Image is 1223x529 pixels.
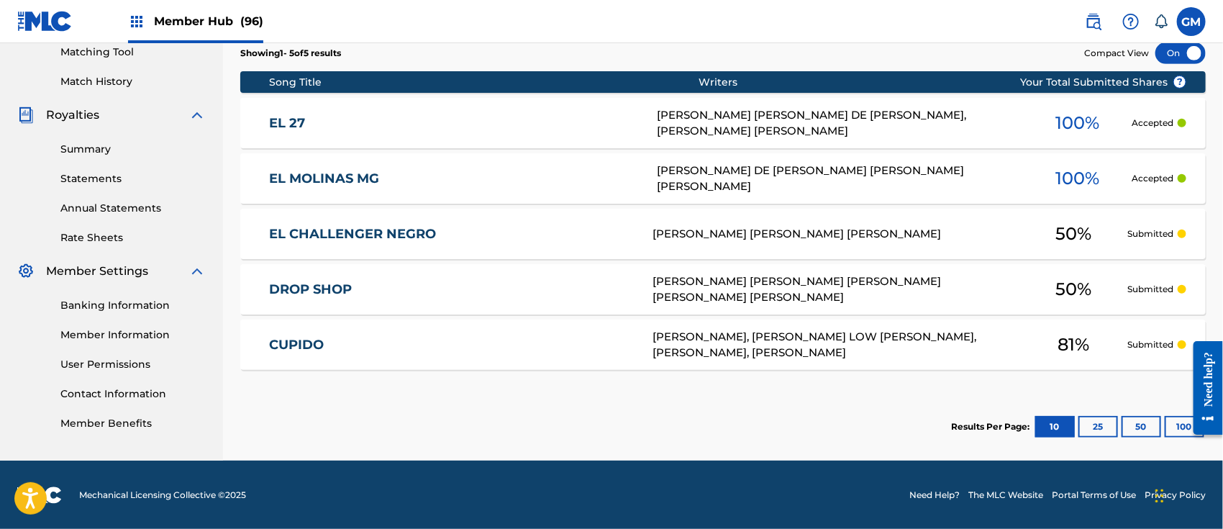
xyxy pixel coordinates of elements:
span: Royalties [46,107,99,124]
div: Notifications [1154,14,1168,29]
a: Rate Sheets [60,230,206,245]
img: logo [17,487,62,504]
div: [PERSON_NAME] [PERSON_NAME] [PERSON_NAME] [PERSON_NAME] [PERSON_NAME] [653,273,1019,306]
a: Annual Statements [60,201,206,216]
span: Compact View [1084,47,1149,60]
div: Help [1117,7,1145,36]
a: EL 27 [269,115,637,132]
p: Accepted [1132,172,1173,185]
a: The MLC Website [968,489,1043,502]
a: Privacy Policy [1145,489,1206,502]
div: Song Title [269,75,699,90]
img: Top Rightsholders [128,13,145,30]
div: Writers [699,75,1065,90]
iframe: Chat Widget [1151,460,1223,529]
span: 81 % [1058,332,1089,358]
img: Royalties [17,107,35,124]
img: help [1122,13,1140,30]
p: Submitted [1127,227,1173,240]
a: Member Information [60,327,206,343]
p: Results Per Page: [951,420,1033,433]
span: 100 % [1056,110,1100,136]
img: Member Settings [17,263,35,280]
button: 100 [1165,416,1204,438]
a: DROP SHOP [269,281,633,298]
div: [PERSON_NAME] DE [PERSON_NAME] [PERSON_NAME] [PERSON_NAME] [657,163,1024,195]
div: [PERSON_NAME], [PERSON_NAME] LOW [PERSON_NAME], [PERSON_NAME], [PERSON_NAME] [653,329,1019,361]
a: Need Help? [909,489,960,502]
img: expand [188,107,206,124]
a: Banking Information [60,298,206,313]
a: Summary [60,142,206,157]
a: Member Benefits [60,416,206,431]
div: [PERSON_NAME] [PERSON_NAME] [PERSON_NAME] [653,226,1019,243]
button: 10 [1035,416,1075,438]
a: Public Search [1079,7,1108,36]
a: EL MOLINAS MG [269,171,637,187]
a: Portal Terms of Use [1052,489,1136,502]
button: 50 [1122,416,1161,438]
a: Match History [60,74,206,89]
img: MLC Logo [17,11,73,32]
p: Showing 1 - 5 of 5 results [240,47,341,60]
span: 100 % [1056,166,1100,191]
span: ? [1174,76,1186,88]
a: Statements [60,171,206,186]
a: EL CHALLENGER NEGRO [269,226,633,243]
a: Contact Information [60,386,206,402]
p: Submitted [1127,338,1173,351]
a: User Permissions [60,357,206,372]
img: expand [188,263,206,280]
span: Member Hub [154,13,263,30]
div: Drag [1155,474,1164,517]
span: 50 % [1055,276,1091,302]
div: User Menu [1177,7,1206,36]
p: Accepted [1132,117,1173,130]
iframe: Resource Center [1183,330,1223,446]
span: (96) [240,14,263,28]
p: Submitted [1127,283,1173,296]
span: Your Total Submitted Shares [1020,75,1186,90]
img: search [1085,13,1102,30]
div: [PERSON_NAME] [PERSON_NAME] DE [PERSON_NAME], [PERSON_NAME] [PERSON_NAME] [657,107,1024,140]
button: 25 [1078,416,1118,438]
span: Member Settings [46,263,148,280]
span: Mechanical Licensing Collective © 2025 [79,489,246,502]
a: CUPIDO [269,337,633,353]
span: 50 % [1055,221,1091,247]
a: Matching Tool [60,45,206,60]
